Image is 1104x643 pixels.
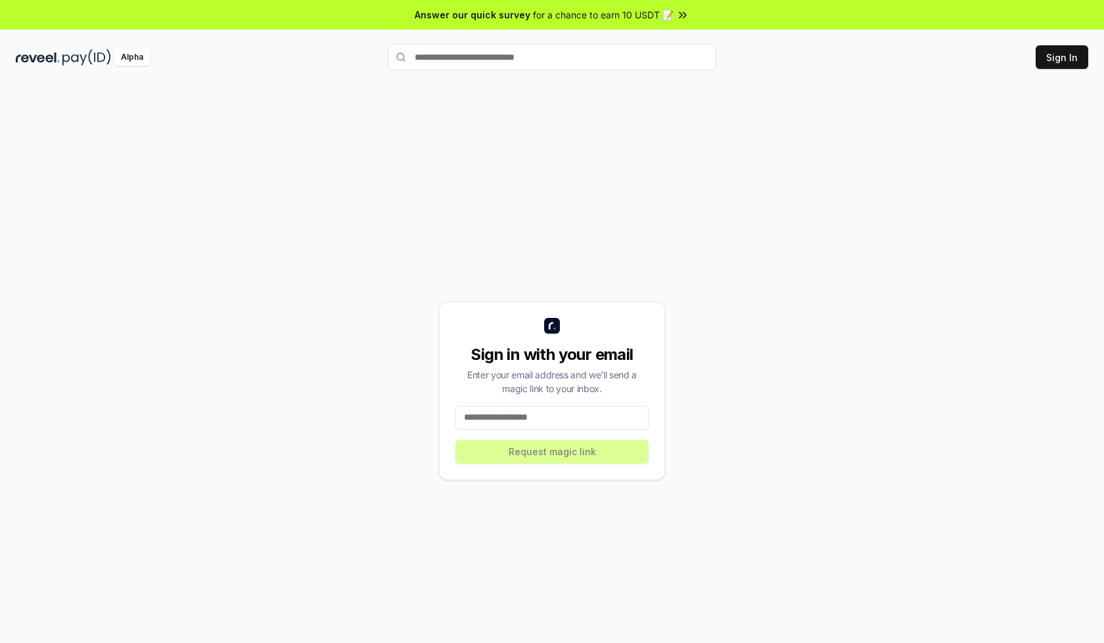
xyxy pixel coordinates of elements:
[455,344,649,365] div: Sign in with your email
[415,8,530,22] span: Answer our quick survey
[1036,45,1088,69] button: Sign In
[455,368,649,395] div: Enter your email address and we’ll send a magic link to your inbox.
[533,8,674,22] span: for a chance to earn 10 USDT 📝
[114,49,150,66] div: Alpha
[62,49,111,66] img: pay_id
[16,49,60,66] img: reveel_dark
[544,318,560,334] img: logo_small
